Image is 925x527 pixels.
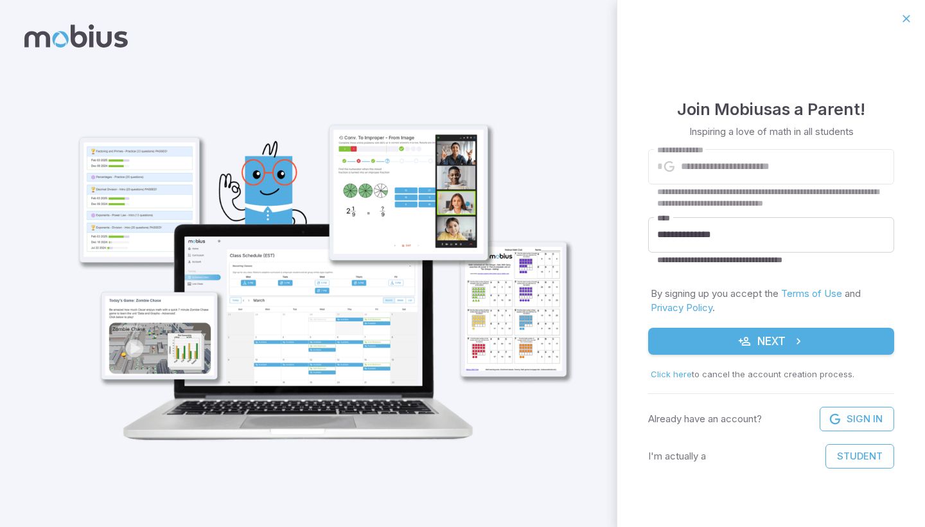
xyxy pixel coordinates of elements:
a: Sign In [820,407,894,431]
span: Click here [651,369,692,379]
p: Already have an account? [648,412,762,426]
img: parent_1-illustration [53,66,585,457]
h4: Join Mobius as a Parent ! [677,96,865,122]
button: Student [825,444,894,469]
p: Inspiring a love of math in all students [689,125,854,139]
p: to cancel the account creation process . [651,368,892,380]
p: By signing up you accept the and . [651,287,892,315]
button: Next [648,328,894,355]
p: I'm actually a [648,449,706,463]
a: Terms of Use [781,287,842,299]
a: Privacy Policy [651,301,712,314]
